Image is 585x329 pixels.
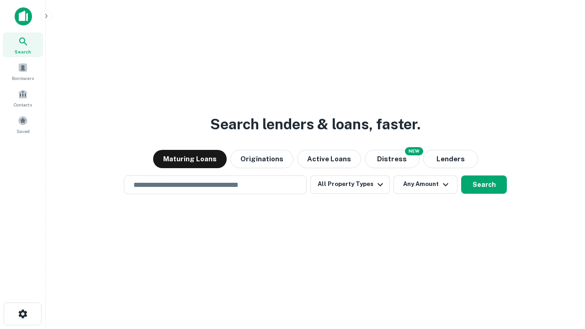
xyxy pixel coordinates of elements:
button: All Property Types [310,175,390,194]
span: Search [15,48,31,55]
button: Maturing Loans [153,150,227,168]
h3: Search lenders & loans, faster. [210,113,420,135]
button: Search [461,175,507,194]
button: Active Loans [297,150,361,168]
a: Contacts [3,85,43,110]
a: Search [3,32,43,57]
span: Contacts [14,101,32,108]
button: Search distressed loans with lien and other non-mortgage details. [365,150,420,168]
button: Originations [230,150,293,168]
div: NEW [405,147,423,155]
img: capitalize-icon.png [15,7,32,26]
button: Lenders [423,150,478,168]
iframe: Chat Widget [539,256,585,300]
span: Borrowers [12,74,34,82]
a: Saved [3,112,43,137]
a: Borrowers [3,59,43,84]
button: Any Amount [394,175,457,194]
span: Saved [16,127,30,135]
